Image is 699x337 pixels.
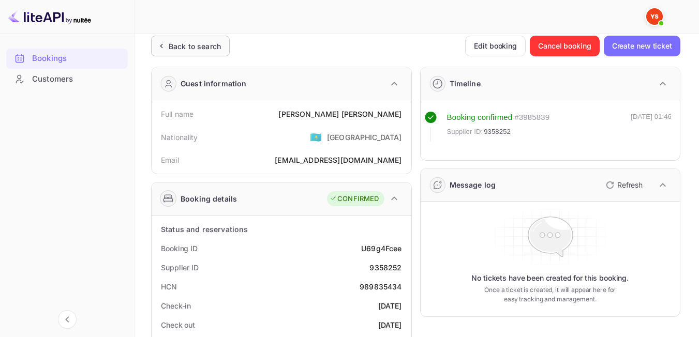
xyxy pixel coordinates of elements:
div: [DATE] [378,300,402,311]
div: Email [161,155,179,165]
div: U69g4Fcee [361,243,401,254]
div: Nationality [161,132,198,143]
div: Back to search [169,41,221,52]
div: Customers [6,69,128,89]
div: [PERSON_NAME] [PERSON_NAME] [278,109,401,119]
div: # 3985839 [514,112,549,124]
img: LiteAPI logo [8,8,91,25]
div: Booking confirmed [447,112,513,124]
a: Customers [6,69,128,88]
div: Customers [32,73,123,85]
div: Booking details [181,193,237,204]
div: [EMAIL_ADDRESS][DOMAIN_NAME] [275,155,401,165]
button: Refresh [600,177,647,193]
div: [DATE] [378,319,402,330]
div: Full name [161,109,194,119]
div: CONFIRMED [330,194,379,204]
div: 989835434 [360,281,401,292]
p: No tickets have been created for this booking. [471,273,629,283]
p: Refresh [617,179,643,190]
span: 9358252 [484,127,511,137]
span: United States [310,128,322,146]
div: Message log [450,179,496,190]
p: Once a ticket is created, it will appear here for easy tracking and management. [481,285,619,304]
div: Bookings [32,53,123,65]
button: Edit booking [465,36,526,56]
div: [DATE] 01:46 [631,112,672,142]
img: Yandex Support [646,8,663,25]
div: Check out [161,319,195,330]
button: Collapse navigation [58,310,77,329]
div: [GEOGRAPHIC_DATA] [327,132,402,143]
div: Status and reservations [161,224,248,235]
div: 9358252 [369,262,401,273]
span: Supplier ID: [447,127,483,137]
div: HCN [161,281,177,292]
div: Booking ID [161,243,198,254]
div: Bookings [6,49,128,69]
div: Guest information [181,78,247,89]
button: Cancel booking [530,36,600,56]
div: Timeline [450,78,481,89]
a: Bookings [6,49,128,68]
div: Check-in [161,300,191,311]
button: Create new ticket [604,36,680,56]
div: Supplier ID [161,262,199,273]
